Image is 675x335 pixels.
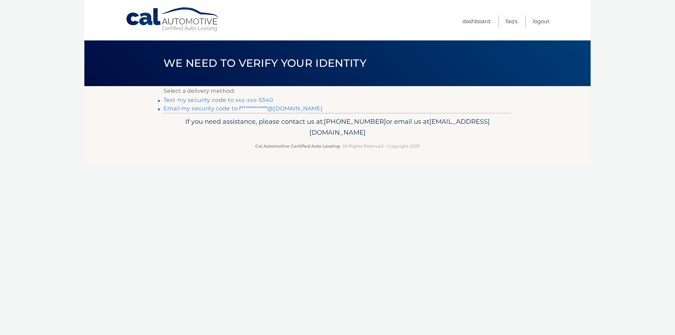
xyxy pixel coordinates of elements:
[163,57,366,70] span: We need to verify your identity
[324,117,386,125] span: [PHONE_NUMBER]
[533,15,549,27] a: Logout
[168,116,507,138] p: If you need assistance, please contact us at: or email us at
[163,86,512,96] p: Select a delivery method:
[462,15,490,27] a: Dashboard
[506,15,517,27] a: FAQ's
[168,142,507,150] p: - All Rights Reserved - Copyright 2025
[126,7,220,32] a: Cal Automotive
[163,97,273,103] a: Text my security code to xxx-xxx-5340
[255,143,340,149] strong: Cal Automotive Certified Auto Leasing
